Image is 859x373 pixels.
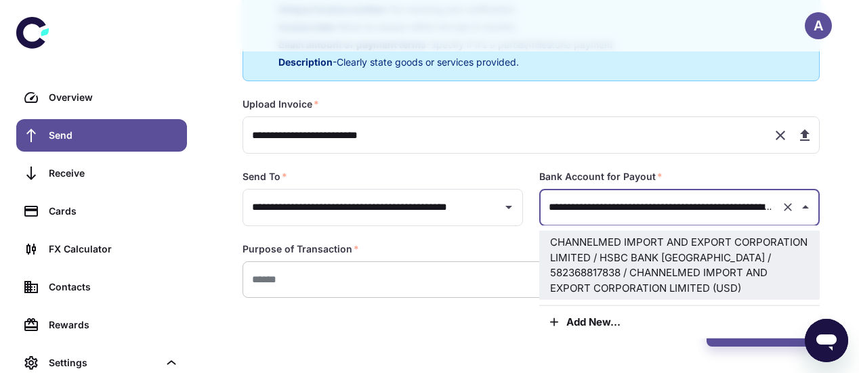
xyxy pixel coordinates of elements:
[49,242,179,257] div: FX Calculator
[16,157,187,190] a: Receive
[49,90,179,105] div: Overview
[49,128,179,143] div: Send
[796,198,815,217] button: Close
[16,119,187,152] a: Send
[49,204,179,219] div: Cards
[16,309,187,341] a: Rewards
[16,233,187,265] a: FX Calculator
[243,97,319,111] label: Upload Invoice
[499,198,518,217] button: Open
[49,166,179,181] div: Receive
[539,231,820,300] li: CHANNELMED IMPORT AND EXPORT CORPORATION LIMITED / HSBC BANK [GEOGRAPHIC_DATA] / 582368817838 / C...
[16,271,187,303] a: Contacts
[539,306,820,338] button: Add new...
[278,56,333,68] span: Description
[49,355,159,370] div: Settings
[49,280,179,294] div: Contacts
[16,81,187,114] a: Overview
[539,170,663,183] label: Bank Account for Payout
[278,55,745,70] p: - Clearly state goods or services provided.
[243,170,287,183] label: Send To
[243,242,359,256] label: Purpose of Transaction
[16,195,187,227] a: Cards
[805,12,832,39] button: A
[778,198,797,217] button: Clear
[805,319,848,362] iframe: Button to launch messaging window
[49,317,179,332] div: Rewards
